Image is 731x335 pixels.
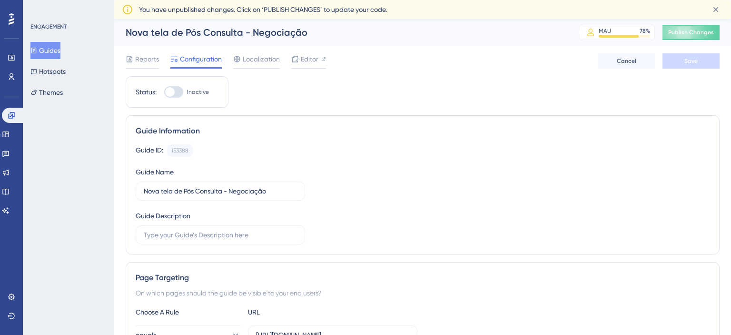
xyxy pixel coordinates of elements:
div: ENGAGEMENT [30,23,67,30]
input: Type your Guide’s Name here [144,186,297,196]
div: Page Targeting [136,272,710,284]
div: Nova tela de Pós Consulta - Negociação [126,26,555,39]
span: Publish Changes [668,29,714,36]
div: Choose A Rule [136,306,240,318]
div: MAU [599,27,611,35]
span: Save [684,57,698,65]
div: Guide Information [136,125,710,137]
div: Status: [136,86,157,98]
span: Inactive [187,88,209,96]
div: Guide ID: [136,144,163,157]
span: You have unpublished changes. Click on ‘PUBLISH CHANGES’ to update your code. [139,4,387,15]
button: Themes [30,84,63,101]
span: Editor [301,53,318,65]
div: Guide Name [136,166,174,178]
input: Type your Guide’s Description here [144,230,297,240]
span: Reports [135,53,159,65]
button: Publish Changes [662,25,720,40]
button: Save [662,53,720,69]
div: 78 % [640,27,650,35]
span: Cancel [617,57,636,65]
button: Hotspots [30,63,66,80]
div: Guide Description [136,210,190,222]
div: On which pages should the guide be visible to your end users? [136,287,710,299]
button: Cancel [598,53,655,69]
span: Localization [243,53,280,65]
div: URL [248,306,353,318]
button: Guides [30,42,60,59]
div: 153388 [171,147,188,154]
span: Configuration [180,53,222,65]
